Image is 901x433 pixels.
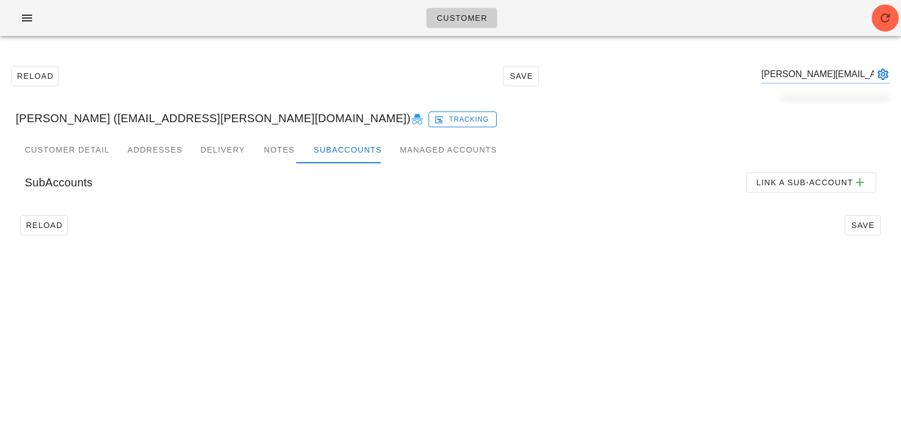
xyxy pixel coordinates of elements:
[16,72,53,81] span: Reload
[845,215,881,235] button: Save
[16,136,118,163] div: Customer Detail
[746,172,876,193] button: Link a sub-account
[7,100,894,136] div: [PERSON_NAME] ([EMAIL_ADDRESS][PERSON_NAME][DOMAIN_NAME])
[25,221,63,230] span: Reload
[391,136,506,163] div: Managed Accounts
[118,136,191,163] div: Addresses
[756,176,867,189] span: Link a sub-account
[11,66,59,86] button: Reload
[191,136,254,163] div: Delivery
[305,136,391,163] div: Subaccounts
[436,114,489,124] span: Tracking
[436,14,487,23] span: Customer
[429,109,497,127] a: Tracking
[761,65,874,83] input: Search by email or name
[429,111,497,127] button: Tracking
[876,68,890,81] button: appended action
[20,215,68,235] button: Reload
[850,221,876,230] span: Save
[508,72,534,81] span: Save
[426,8,497,28] a: Customer
[16,163,885,202] div: SubAccounts
[503,66,539,86] button: Save
[254,136,305,163] div: Notes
